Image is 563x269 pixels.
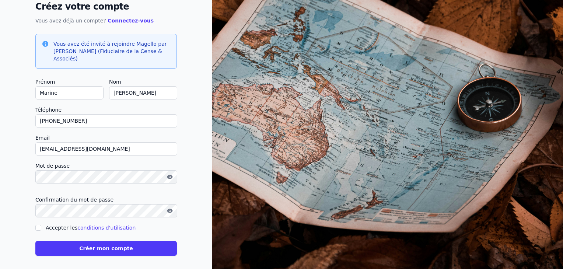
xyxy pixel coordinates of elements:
label: Téléphone [35,105,177,114]
h3: Vous avez été invité à rejoindre Magello par [PERSON_NAME] (Fiduciaire de la Cense & Associés) [53,40,171,62]
label: Accepter les [46,225,136,231]
label: Nom [109,77,177,86]
label: Email [35,133,177,142]
label: Confirmation du mot de passe [35,195,177,204]
a: Connectez-vous [108,18,154,24]
label: Prénom [35,77,103,86]
button: Créer mon compte [35,241,177,256]
a: conditions d'utilisation [77,225,136,231]
p: Vous avez déjà un compte? [35,16,177,25]
label: Mot de passe [35,161,177,170]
